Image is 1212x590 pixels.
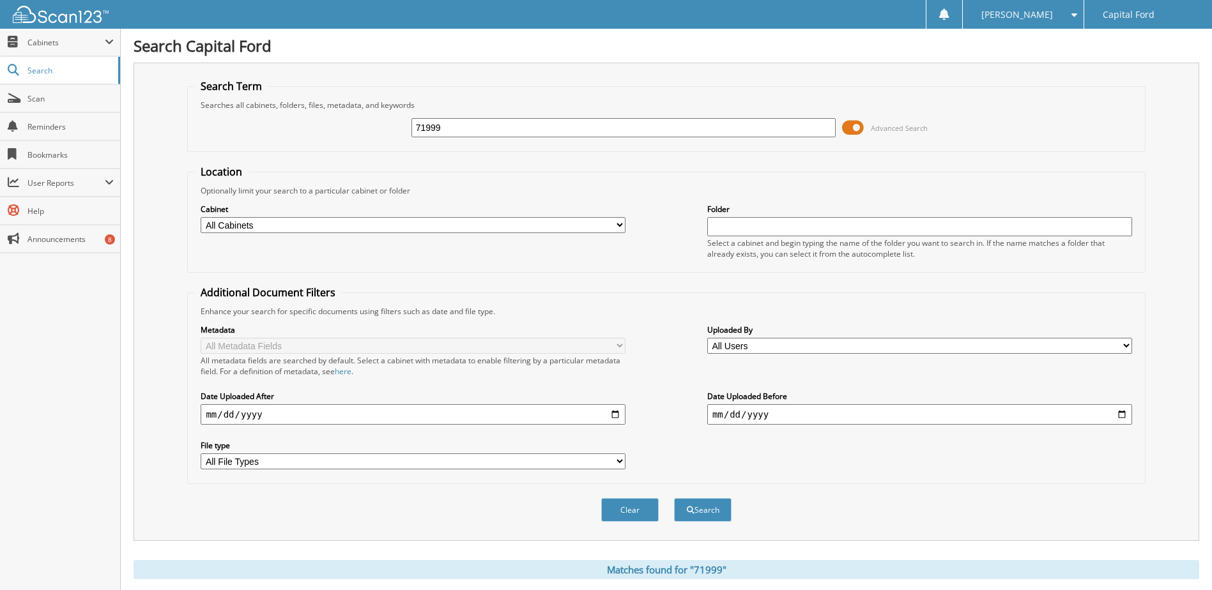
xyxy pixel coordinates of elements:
[707,204,1132,215] label: Folder
[201,324,625,335] label: Metadata
[27,93,114,104] span: Scan
[201,204,625,215] label: Cabinet
[707,391,1132,402] label: Date Uploaded Before
[871,123,928,133] span: Advanced Search
[13,6,109,23] img: scan123-logo-white.svg
[27,234,114,245] span: Announcements
[707,324,1132,335] label: Uploaded By
[27,206,114,216] span: Help
[134,560,1199,579] div: Matches found for "71999"
[674,498,732,522] button: Search
[27,121,114,132] span: Reminders
[194,285,342,299] legend: Additional Document Filters
[105,234,115,245] div: 8
[335,366,351,377] a: here
[601,498,659,522] button: Clear
[194,100,1138,110] div: Searches all cabinets, folders, files, metadata, and keywords
[1103,11,1154,19] span: Capital Ford
[27,37,105,48] span: Cabinets
[194,185,1138,196] div: Optionally limit your search to a particular cabinet or folder
[201,391,625,402] label: Date Uploaded After
[134,35,1199,56] h1: Search Capital Ford
[27,65,112,76] span: Search
[201,404,625,425] input: start
[194,306,1138,317] div: Enhance your search for specific documents using filters such as date and file type.
[201,440,625,451] label: File type
[201,355,625,377] div: All metadata fields are searched by default. Select a cabinet with metadata to enable filtering b...
[27,149,114,160] span: Bookmarks
[194,165,249,179] legend: Location
[194,79,268,93] legend: Search Term
[981,11,1053,19] span: [PERSON_NAME]
[27,178,105,188] span: User Reports
[707,238,1132,259] div: Select a cabinet and begin typing the name of the folder you want to search in. If the name match...
[707,404,1132,425] input: end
